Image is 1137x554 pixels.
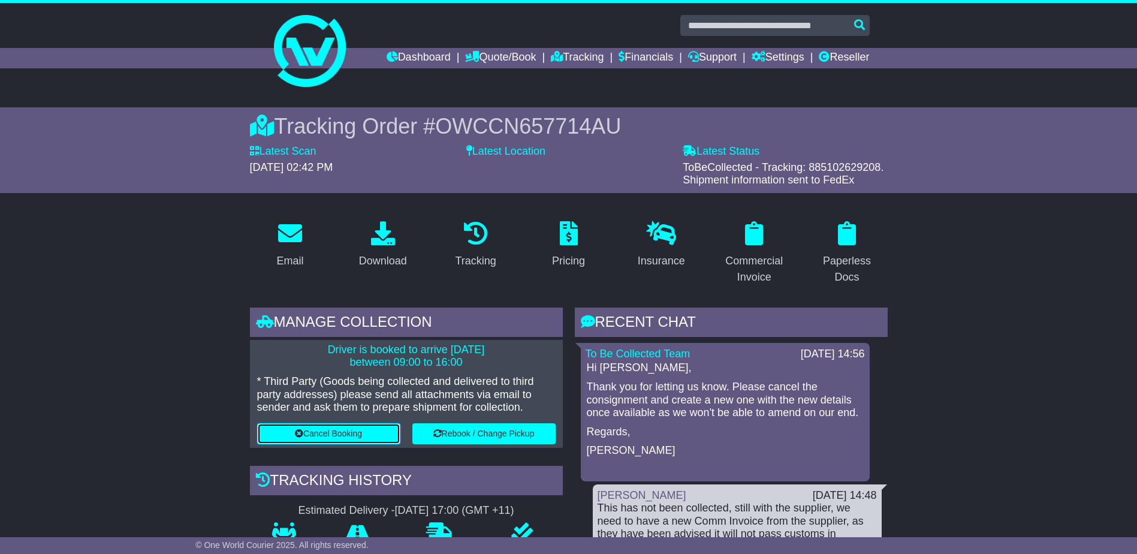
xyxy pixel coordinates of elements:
[575,308,888,340] div: RECENT CHAT
[714,217,795,290] a: Commercial Invoice
[552,253,585,269] div: Pricing
[688,48,737,68] a: Support
[587,362,864,375] p: Hi [PERSON_NAME],
[619,48,673,68] a: Financials
[683,161,883,186] span: ToBeCollected - Tracking: 885102629208. Shipment information sent to FedEx
[250,113,888,139] div: Tracking Order #
[455,253,496,269] div: Tracking
[435,114,621,138] span: OWCCN657714AU
[586,348,690,360] a: To Be Collected Team
[250,466,563,498] div: Tracking history
[412,423,556,444] button: Rebook / Change Pickup
[466,145,545,158] label: Latest Location
[722,253,787,285] div: Commercial Invoice
[257,375,556,414] p: * Third Party (Goods being collected and delivered to third party addresses) please send all atta...
[807,217,888,290] a: Paperless Docs
[587,444,864,457] p: [PERSON_NAME]
[257,344,556,369] p: Driver is booked to arrive [DATE] between 09:00 to 16:00
[269,217,311,273] a: Email
[250,504,563,517] div: Estimated Delivery -
[395,504,514,517] div: [DATE] 17:00 (GMT +11)
[638,253,685,269] div: Insurance
[587,381,864,420] p: Thank you for letting us know. Please cancel the consignment and create a new one with the new de...
[801,348,865,361] div: [DATE] 14:56
[195,540,369,550] span: © One World Courier 2025. All rights reserved.
[630,217,693,273] a: Insurance
[683,145,759,158] label: Latest Status
[752,48,804,68] a: Settings
[250,308,563,340] div: Manage collection
[250,161,333,173] span: [DATE] 02:42 PM
[465,48,536,68] a: Quote/Book
[815,253,880,285] div: Paperless Docs
[359,253,407,269] div: Download
[276,253,303,269] div: Email
[250,145,316,158] label: Latest Scan
[587,426,864,439] p: Regards,
[819,48,869,68] a: Reseller
[257,423,400,444] button: Cancel Booking
[544,217,593,273] a: Pricing
[387,48,451,68] a: Dashboard
[813,489,877,502] div: [DATE] 14:48
[447,217,503,273] a: Tracking
[598,489,686,501] a: [PERSON_NAME]
[598,502,877,553] div: This has not been collected, still with the supplier, we need to have a new Comm Invoice from the...
[351,217,415,273] a: Download
[551,48,604,68] a: Tracking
